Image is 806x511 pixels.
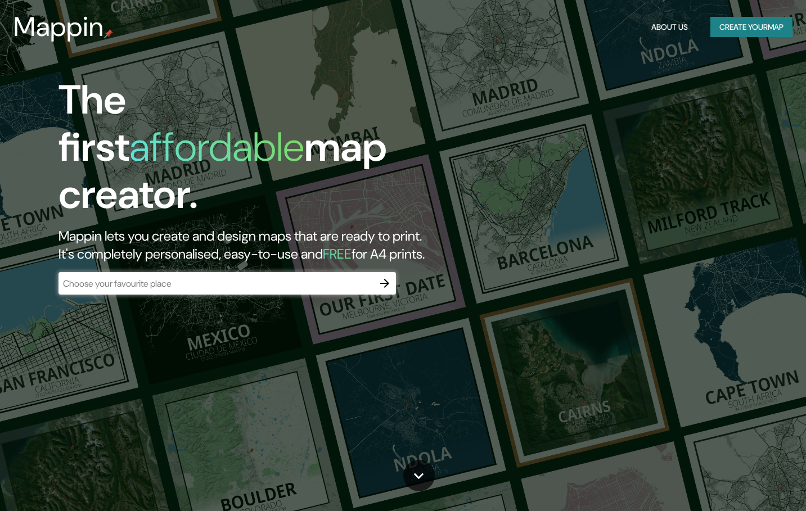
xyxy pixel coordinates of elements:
[58,277,373,290] input: Choose your favourite place
[129,121,304,173] h1: affordable
[58,76,462,227] h1: The first map creator.
[710,17,793,38] button: Create yourmap
[58,227,462,263] h2: Mappin lets you create and design maps that are ready to print. It's completely personalised, eas...
[647,17,692,38] button: About Us
[104,29,113,38] img: mappin-pin
[706,467,794,499] iframe: Help widget launcher
[13,11,104,43] h3: Mappin
[323,245,352,263] h5: FREE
